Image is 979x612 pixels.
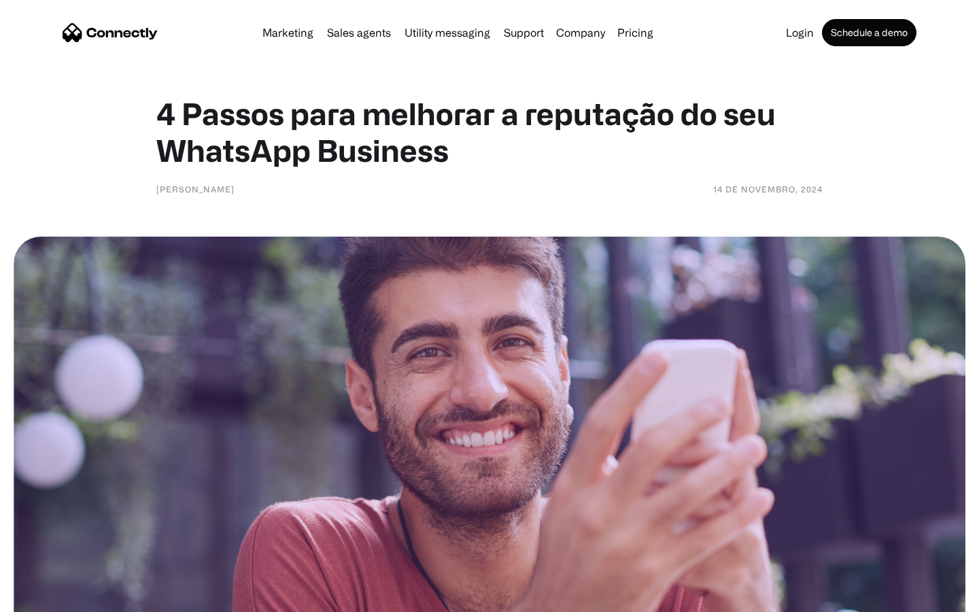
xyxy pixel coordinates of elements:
[556,23,605,42] div: Company
[27,588,82,607] ul: Language list
[713,182,823,196] div: 14 de novembro, 2024
[399,27,496,38] a: Utility messaging
[322,27,396,38] a: Sales agents
[822,19,916,46] a: Schedule a demo
[156,182,235,196] div: [PERSON_NAME]
[156,95,823,169] h1: 4 Passos para melhorar a reputação do seu WhatsApp Business
[14,588,82,607] aside: Language selected: English
[498,27,549,38] a: Support
[257,27,319,38] a: Marketing
[612,27,659,38] a: Pricing
[780,27,819,38] a: Login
